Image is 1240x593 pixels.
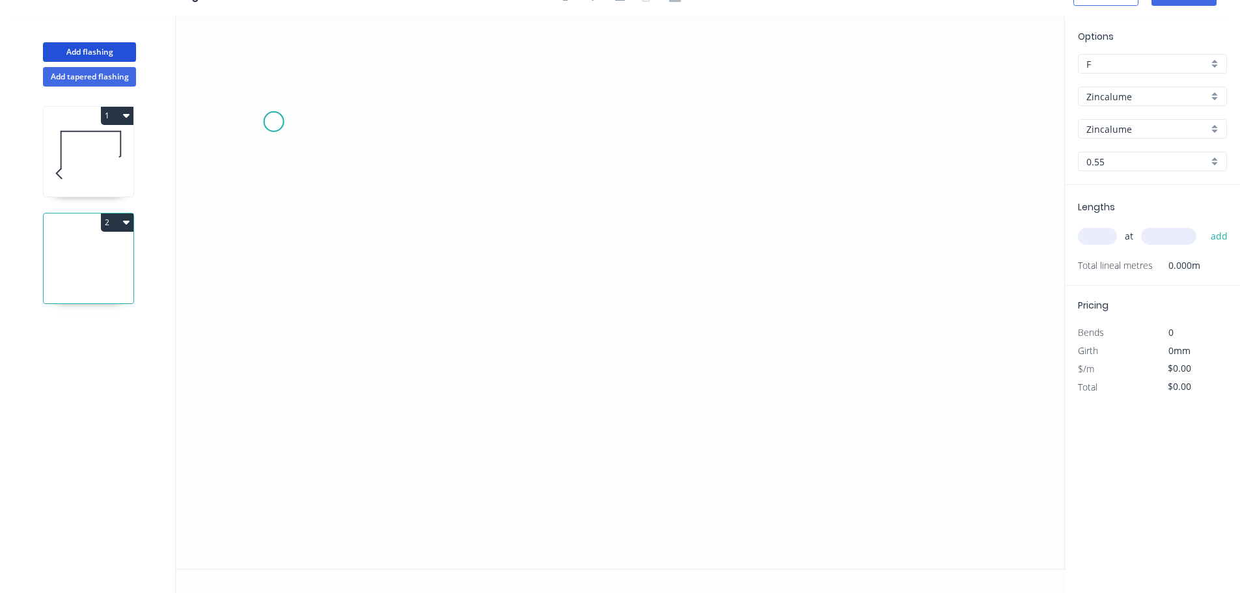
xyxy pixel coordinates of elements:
span: at [1125,227,1133,245]
button: 2 [101,214,133,232]
span: Girth [1078,344,1098,357]
svg: 0 [176,16,1064,569]
span: Pricing [1078,299,1109,312]
span: Total lineal metres [1078,256,1153,275]
button: Add flashing [43,42,136,62]
input: Thickness [1086,155,1208,169]
span: Options [1078,30,1114,43]
span: 0mm [1168,344,1191,357]
input: Price level [1086,57,1208,71]
span: 0 [1168,326,1174,338]
span: $/m [1078,363,1094,375]
button: Add tapered flashing [43,67,136,87]
button: add [1204,225,1235,247]
input: Material [1086,90,1208,103]
span: 0.000m [1153,256,1200,275]
span: Lengths [1078,200,1115,214]
span: Bends [1078,326,1104,338]
button: 1 [101,107,133,125]
span: Total [1078,381,1097,393]
input: Colour [1086,122,1208,136]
